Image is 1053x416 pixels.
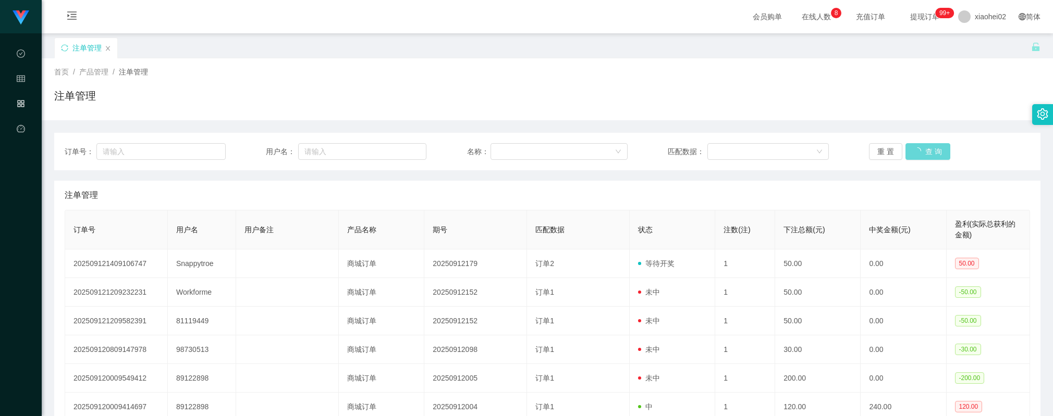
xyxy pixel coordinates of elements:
[176,225,198,234] span: 用户名
[638,259,675,268] span: 等待开奖
[424,278,527,307] td: 20250912152
[433,225,447,234] span: 期号
[65,307,168,335] td: 202509121209582391
[1037,108,1048,120] i: 图标: setting
[65,249,168,278] td: 202509121409106747
[869,225,910,234] span: 中奖金额(元)
[1031,42,1040,52] i: 图标: unlock
[835,8,838,18] p: 8
[775,335,861,364] td: 30.00
[851,13,890,20] span: 充值订单
[905,13,945,20] span: 提现订单
[339,278,424,307] td: 商城订单
[347,225,376,234] span: 产品名称
[783,225,825,234] span: 下注总额(元)
[955,344,981,355] span: -30.00
[715,335,775,364] td: 1
[861,278,946,307] td: 0.00
[61,44,68,52] i: 图标: sync
[638,402,653,411] span: 中
[17,100,25,193] span: 产品管理
[17,70,25,91] i: 图标: table
[79,68,108,76] span: 产品管理
[339,364,424,393] td: 商城订单
[339,335,424,364] td: 商城订单
[831,8,841,18] sup: 8
[816,148,823,156] i: 图标: down
[74,225,95,234] span: 订单号
[955,372,985,384] span: -200.00
[54,1,90,34] i: 图标: menu-unfold
[17,119,25,224] a: 图标: dashboard平台首页
[17,50,25,143] span: 数据中心
[535,288,554,296] span: 订单1
[65,335,168,364] td: 202509120809147978
[339,249,424,278] td: 商城订单
[424,249,527,278] td: 20250912179
[861,307,946,335] td: 0.00
[955,220,1016,239] span: 盈利(实际总获利的金额)
[955,286,981,298] span: -50.00
[715,278,775,307] td: 1
[638,225,653,234] span: 状态
[105,45,111,52] i: 图标: close
[65,189,98,201] span: 注单管理
[424,335,527,364] td: 20250912098
[715,307,775,335] td: 1
[168,278,236,307] td: Workforme
[638,317,660,325] span: 未中
[1019,13,1026,20] i: 图标: global
[724,225,750,234] span: 注数(注)
[638,345,660,354] span: 未中
[775,249,861,278] td: 50.00
[955,401,983,412] span: 120.00
[17,75,25,168] span: 会员管理
[17,95,25,116] i: 图标: appstore-o
[168,335,236,364] td: 98730513
[715,364,775,393] td: 1
[113,68,115,76] span: /
[615,148,621,156] i: 图标: down
[168,249,236,278] td: Snappytroe
[775,364,861,393] td: 200.00
[715,249,775,278] td: 1
[861,249,946,278] td: 0.00
[168,307,236,335] td: 81119449
[535,225,565,234] span: 匹配数据
[775,307,861,335] td: 50.00
[65,364,168,393] td: 202509120009549412
[535,317,554,325] span: 订单1
[13,10,29,25] img: logo.9652507e.png
[861,364,946,393] td: 0.00
[638,288,660,296] span: 未中
[797,13,836,20] span: 在线人数
[298,143,426,160] input: 请输入
[955,258,979,269] span: 50.00
[638,374,660,382] span: 未中
[168,364,236,393] td: 89122898
[17,45,25,66] i: 图标: check-circle-o
[467,146,491,157] span: 名称：
[775,278,861,307] td: 50.00
[96,143,226,160] input: 请输入
[535,402,554,411] span: 订单1
[339,307,424,335] td: 商城订单
[535,374,554,382] span: 订单1
[955,315,981,326] span: -50.00
[424,307,527,335] td: 20250912152
[54,88,96,104] h1: 注单管理
[424,364,527,393] td: 20250912005
[935,8,954,18] sup: 1180
[73,68,75,76] span: /
[65,278,168,307] td: 202509121209232231
[861,335,946,364] td: 0.00
[244,225,274,234] span: 用户备注
[668,146,707,157] span: 匹配数据：
[72,38,102,58] div: 注单管理
[869,143,902,160] button: 重 置
[119,68,148,76] span: 注单管理
[65,146,96,157] span: 订单号：
[54,68,69,76] span: 首页
[535,259,554,268] span: 订单2
[266,146,298,157] span: 用户名：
